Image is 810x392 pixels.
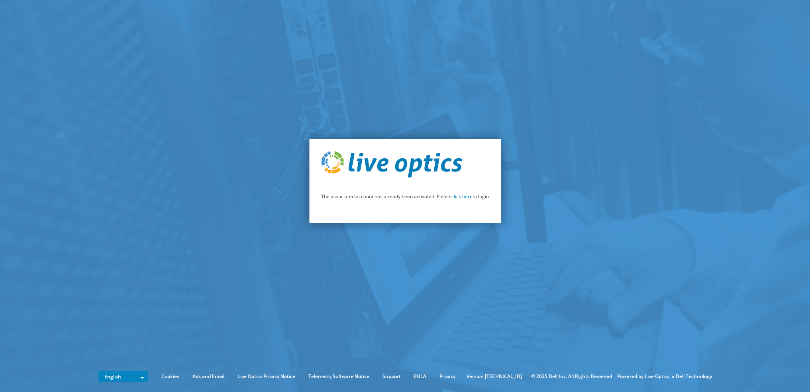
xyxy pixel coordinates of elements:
li: Powered by Live Optics, a Dell Technology [617,372,712,381]
a: Ads and Email [186,372,230,381]
a: Live Optics Privacy Notice [231,372,301,381]
a: click here [451,193,473,200]
a: Support [377,372,407,381]
p: The associated account has already been activated. Please to login [321,192,489,201]
li: Version [TECHNICAL_ID] [463,372,526,381]
a: EULA [408,372,432,381]
a: Cookies [155,372,185,381]
a: Privacy [433,372,461,381]
li: © 2025 Dell Inc. All Rights Reserved [527,372,616,381]
img: live_optics_svg.svg [321,151,462,177]
a: Telemetry Software Notice [302,372,375,381]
